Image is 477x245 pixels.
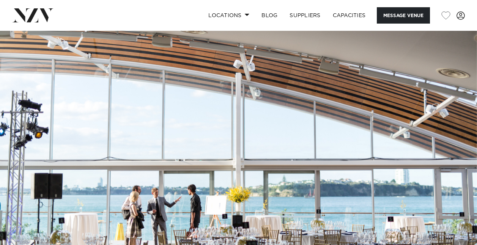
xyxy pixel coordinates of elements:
img: nzv-logo.png [12,8,54,22]
button: Message Venue [377,7,430,24]
a: BLOG [255,7,283,24]
a: Capacities [327,7,372,24]
a: Locations [202,7,255,24]
a: SUPPLIERS [283,7,326,24]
